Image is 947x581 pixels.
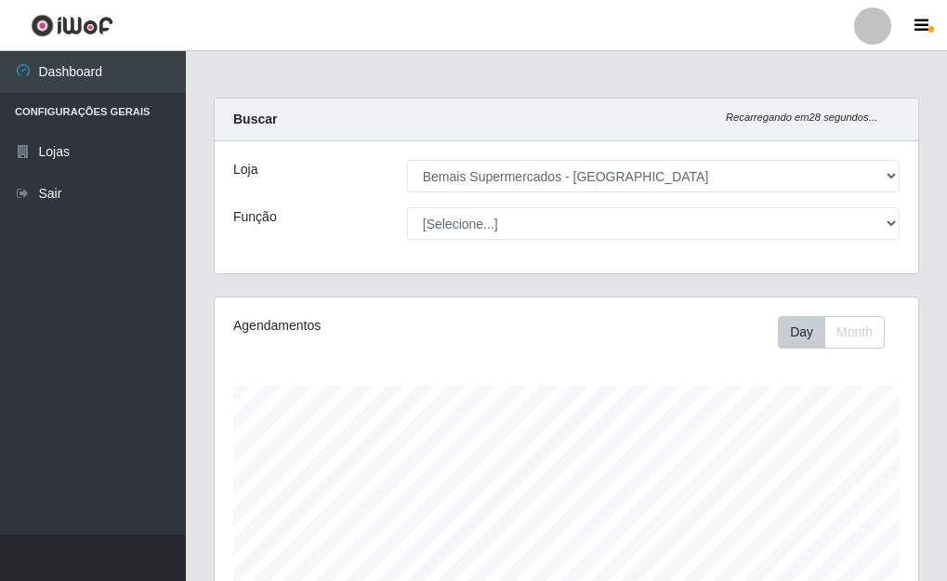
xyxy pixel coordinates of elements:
img: CoreUI Logo [31,14,113,37]
i: Recarregando em 28 segundos... [726,112,877,123]
div: First group [778,316,885,349]
strong: Buscar [233,112,277,126]
div: Agendamentos [233,316,494,336]
div: Toolbar with button groups [778,316,900,349]
label: Loja [233,160,257,179]
button: Day [778,316,825,349]
label: Função [233,207,277,227]
button: Month [824,316,885,349]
